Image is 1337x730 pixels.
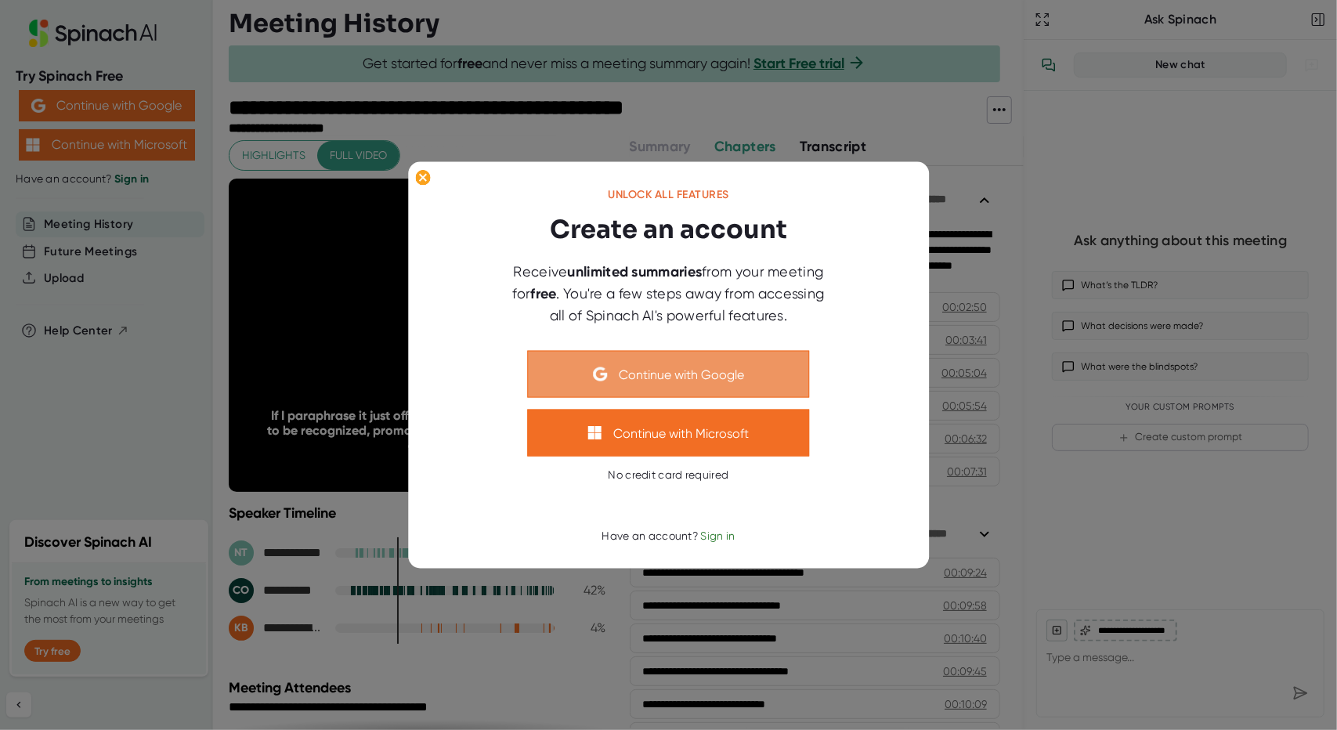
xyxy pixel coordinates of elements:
div: Have an account? [602,529,735,543]
div: Unlock all features [608,187,729,201]
img: Aehbyd4JwY73AAAAAElFTkSuQmCC [593,367,607,381]
span: Sign in [701,529,735,541]
div: No credit card required [609,468,729,482]
button: Continue with Microsoft [528,410,810,457]
b: free [530,285,556,302]
h3: Create an account [550,211,787,248]
button: Continue with Google [528,351,810,398]
b: unlimited summaries [568,263,703,280]
div: Receive from your meeting for . You're a few steps away from accessing all of Spinach AI's powerf... [504,261,833,326]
